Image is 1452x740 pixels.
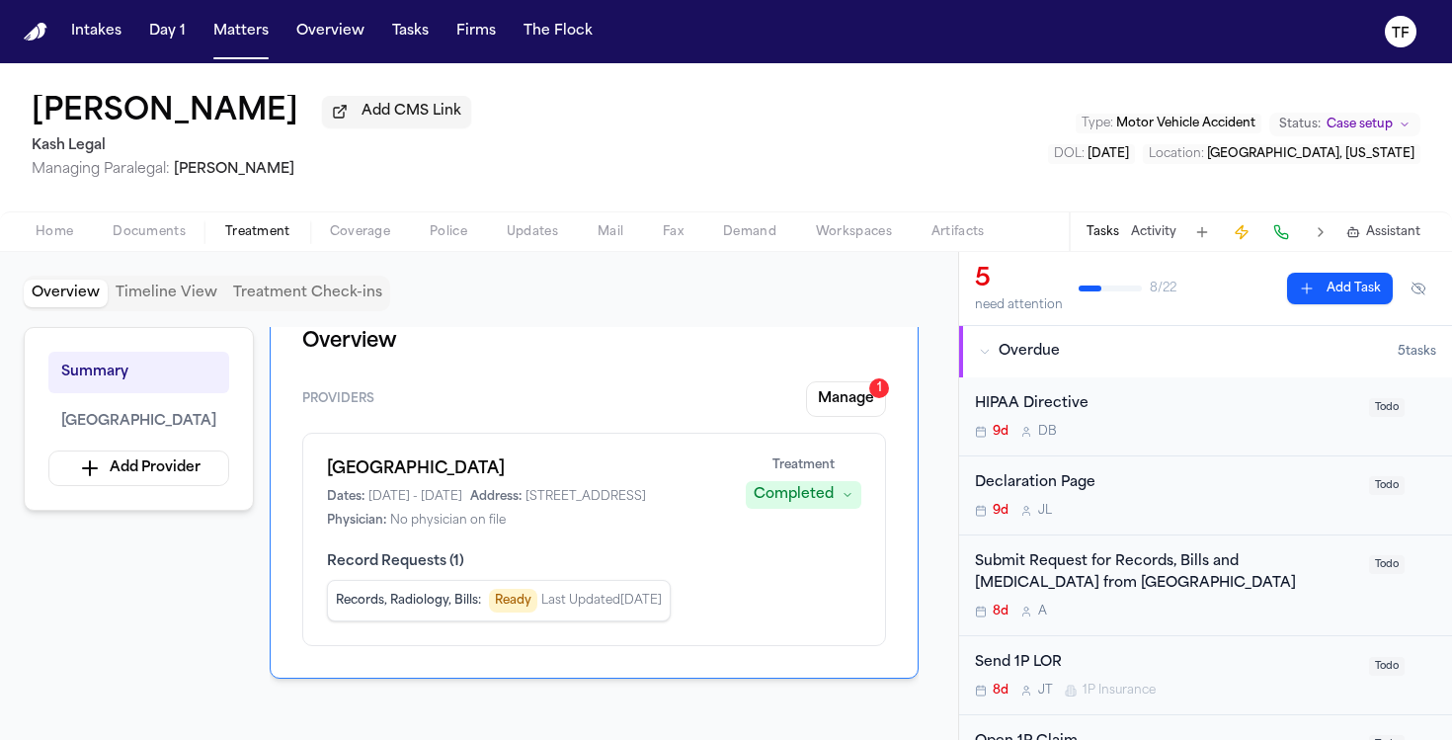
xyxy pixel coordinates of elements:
button: Overview [288,14,372,49]
button: Edit matter name [32,95,298,130]
span: Todo [1369,555,1405,574]
span: [DATE] - [DATE] [368,489,462,505]
button: The Flock [516,14,601,49]
span: Last Updated [DATE] [541,593,662,609]
span: Todo [1369,657,1405,676]
span: 8d [993,683,1008,699]
span: Coverage [330,224,390,240]
span: Fax [663,224,684,240]
div: Submit Request for Records, Bills and [MEDICAL_DATA] from [GEOGRAPHIC_DATA] [975,551,1357,597]
button: Add Provider [48,451,229,486]
span: Home [36,224,73,240]
button: Edit Type: Motor Vehicle Accident [1076,114,1261,133]
span: Assistant [1366,224,1420,240]
span: [DATE] [1088,148,1129,160]
button: Add Task [1287,273,1393,304]
button: Treatment Check-ins [225,280,390,307]
div: Declaration Page [975,472,1357,495]
button: Edit Location: Anaheim, California [1143,144,1420,164]
h2: Kash Legal [32,134,471,158]
img: Finch Logo [24,23,47,41]
button: Add Task [1188,218,1216,246]
button: Firms [448,14,504,49]
span: Physician: [327,513,386,529]
span: D B [1038,424,1057,440]
span: Todo [1369,398,1405,417]
button: Manage1 [806,381,886,417]
span: Updates [507,224,558,240]
span: Overdue [999,342,1060,362]
span: Status: [1279,117,1321,132]
div: 5 [975,264,1063,295]
button: Tasks [1087,224,1119,240]
span: Workspaces [816,224,892,240]
span: 1P Insurance [1083,683,1156,699]
span: Location : [1149,148,1204,160]
span: DOL : [1054,148,1085,160]
span: Type : [1082,118,1113,129]
span: Motor Vehicle Accident [1116,118,1255,129]
span: Record Requests ( 1 ) [327,552,861,572]
button: Make a Call [1267,218,1295,246]
button: Assistant [1346,224,1420,240]
div: 1 [869,378,889,398]
span: 8 / 22 [1150,281,1176,296]
button: Timeline View [108,280,225,307]
h1: [PERSON_NAME] [32,95,298,130]
span: Add CMS Link [362,102,461,122]
span: 9d [993,424,1008,440]
button: Summary [48,352,229,393]
span: No physician on file [390,513,506,529]
div: HIPAA Directive [975,393,1357,416]
div: Send 1P LOR [975,652,1357,675]
span: 5 task s [1398,344,1436,360]
span: Treatment [772,457,835,473]
div: need attention [975,297,1063,313]
button: Matters [205,14,277,49]
button: Create Immediate Task [1228,218,1255,246]
button: Tasks [384,14,437,49]
div: Open task: Send 1P LOR [959,636,1452,715]
span: 8d [993,604,1008,619]
div: Completed [754,485,834,505]
span: J L [1038,503,1052,519]
span: Artifacts [931,224,985,240]
span: Treatment [225,224,290,240]
span: Providers [302,391,374,407]
span: Records, Radiology, Bills : [336,593,481,609]
h1: [GEOGRAPHIC_DATA] [327,457,722,481]
span: Mail [598,224,623,240]
button: Day 1 [141,14,194,49]
button: Intakes [63,14,129,49]
span: Dates: [327,489,364,505]
h1: Overview [302,326,886,358]
span: Documents [113,224,186,240]
button: Overdue5tasks [959,326,1452,377]
span: Ready [489,589,537,613]
span: Demand [723,224,776,240]
span: Todo [1369,476,1405,495]
div: Open task: Declaration Page [959,456,1452,535]
span: 9d [993,503,1008,519]
button: Change status from Case setup [1269,113,1420,136]
span: Police [430,224,467,240]
span: Managing Paralegal: [32,162,170,177]
button: Activity [1131,224,1176,240]
div: Open task: Submit Request for Records, Bills and Radiology from West Anaheim Medical Center [959,535,1452,637]
button: Edit DOL: 2025-09-22 [1048,144,1135,164]
span: J T [1038,683,1053,699]
span: A [1038,604,1047,619]
button: Overview [24,280,108,307]
div: Open task: HIPAA Directive [959,377,1452,456]
button: Add CMS Link [322,96,471,127]
span: Address: [470,489,522,505]
button: Hide completed tasks (⌘⇧H) [1401,273,1436,304]
button: [GEOGRAPHIC_DATA] [48,401,229,443]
